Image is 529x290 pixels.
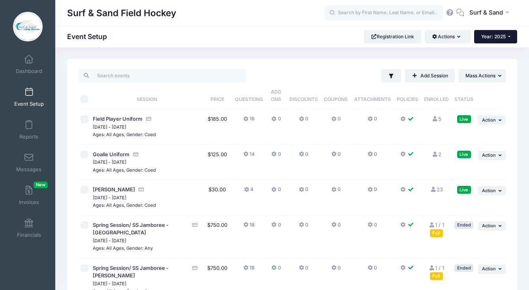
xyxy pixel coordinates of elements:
button: Action [478,151,506,160]
a: InvoicesNew [10,181,48,209]
button: 0 [368,221,377,233]
button: 0 [331,151,341,162]
span: Mass Actions [465,73,495,79]
button: 0 [299,115,308,127]
a: Add Session [405,69,455,82]
input: Search events [79,69,246,82]
button: Mass Actions [459,69,506,82]
button: 0 [331,115,341,127]
button: Year: 2025 [474,30,517,43]
button: Actions [425,30,470,43]
span: Reports [19,133,38,140]
div: Ended [454,264,473,272]
a: 2 [431,151,441,157]
small: [DATE] - [DATE] [93,195,126,200]
span: Action [482,223,496,228]
button: Action [478,115,506,125]
span: Goalie Uniform [93,151,129,157]
th: Discounts [286,82,321,109]
th: Questions [232,82,266,109]
button: 0 [271,115,281,127]
div: Live [457,151,471,158]
button: Surf & Sand [464,4,517,22]
span: Coupons [324,96,348,102]
span: Action [482,188,496,193]
i: Accepting Credit Card Payments [145,116,152,122]
a: Registration Link [364,30,421,43]
span: New [34,181,48,188]
div: Ended [454,221,473,229]
th: Attachments [351,82,394,109]
small: Ages: All Ages, Gender: Coed [93,132,156,137]
small: Ages: All Ages, Gender: Any [93,245,153,251]
button: Action [478,221,506,231]
button: 0 [331,264,341,276]
button: 0 [271,186,281,197]
span: Action [482,266,496,271]
a: 23 [430,186,443,193]
th: Status [452,82,476,109]
button: 0 [271,151,281,162]
button: 16 [243,115,255,127]
small: [DATE] - [DATE] [93,281,126,286]
span: Add Ons [271,89,281,102]
button: 18 [243,221,255,233]
th: Add Ons [266,82,286,109]
button: 0 [331,186,341,197]
span: Financials [17,232,41,238]
span: Spring Session/ SS Jamboree -[PERSON_NAME] [93,265,169,279]
button: 0 [368,186,377,197]
a: Financials [10,214,48,242]
a: Event Setup [10,83,48,111]
small: Ages: All Ages, Gender: Coed [93,167,156,173]
div: Full [430,272,443,280]
th: Policies [394,82,421,109]
button: 4 [244,186,253,197]
button: 0 [368,151,377,162]
small: Ages: All Ages, Gender: Coed [93,202,156,208]
span: Invoices [19,199,39,206]
small: [DATE] - [DATE] [93,159,126,165]
i: Accepting Credit Card Payments [192,223,198,228]
span: Action [482,152,496,158]
div: Live [457,115,471,123]
a: 5 [431,116,441,122]
button: 0 [271,221,281,233]
div: Full [430,229,443,237]
span: Attachments [354,96,391,102]
button: 0 [299,264,308,276]
th: Session [91,82,203,109]
td: $30.00 [203,180,232,215]
h1: Event Setup [67,32,114,41]
div: Live [457,186,471,193]
span: Dashboard [16,68,42,75]
button: 0 [368,115,377,127]
input: Search by First Name, Last Name, or Email... [325,5,443,21]
img: Surf & Sand Field Hockey [13,12,43,41]
a: 1 / 1 Full [429,222,444,236]
small: [DATE] - [DATE] [93,238,126,243]
span: Questions [235,96,263,102]
i: Accepting Credit Card Payments [138,187,144,192]
a: Messages [10,149,48,176]
span: Surf & Sand [469,8,503,17]
span: Discounts [289,96,318,102]
td: $750.00 [203,215,232,258]
small: [DATE] - [DATE] [93,124,126,130]
th: Coupons [321,82,351,109]
span: Messages [16,166,41,173]
button: 0 [299,186,308,197]
button: 0 [299,151,308,162]
span: Year: 2025 [481,34,506,39]
span: Action [482,117,496,123]
a: 1 / 1 Full [429,265,444,279]
span: Policies [397,96,418,102]
span: [PERSON_NAME] [93,186,135,193]
th: Price [203,82,232,109]
button: 0 [331,221,341,233]
span: Spring Session/ SS Jamboree -[GEOGRAPHIC_DATA] [93,222,169,236]
i: Accepting Credit Card Payments [132,152,139,157]
button: Action [478,264,506,274]
button: 0 [368,264,377,276]
button: 14 [243,151,255,162]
